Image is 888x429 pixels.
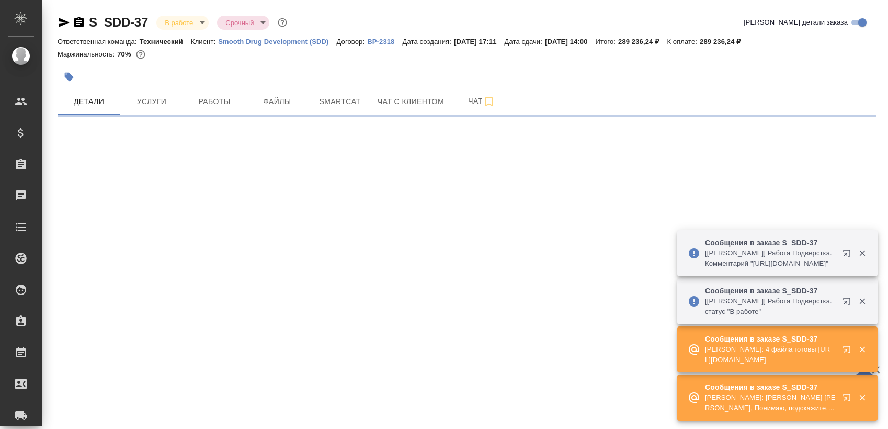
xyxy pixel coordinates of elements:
p: 289 236,24 ₽ [700,38,748,46]
button: Срочный [222,18,257,27]
button: Доп статусы указывают на важность/срочность заказа [276,16,289,29]
button: В работе [162,18,196,27]
button: Скопировать ссылку [73,16,85,29]
span: Чат [457,95,507,108]
p: ВР-2318 [367,38,402,46]
p: [PERSON_NAME]: 4 файла готовы [URL][DOMAIN_NAME] [705,344,836,365]
button: Закрыть [851,345,873,354]
button: Добавить тэг [58,65,81,88]
button: Открыть в новой вкладке [836,243,861,268]
p: Сообщения в заказе S_SDD-37 [705,334,836,344]
p: Договор: [337,38,368,46]
p: Итого: [596,38,618,46]
button: Закрыть [851,297,873,306]
span: Работы [189,95,240,108]
p: Маржинальность: [58,50,117,58]
button: Открыть в новой вкладке [836,291,861,316]
svg: Подписаться [483,95,495,108]
a: Smooth Drug Development (SDD) [218,37,336,46]
p: Ответственная команда: [58,38,140,46]
p: Сообщения в заказе S_SDD-37 [705,382,836,392]
p: [PERSON_NAME]: [PERSON_NAME] [PERSON_NAME], Понимаю, подскажите, пожалуйста, получится ли дослать... [705,392,836,413]
div: В работе [217,16,269,30]
button: Открыть в новой вкладке [836,387,861,412]
p: Дата создания: [403,38,454,46]
button: Скопировать ссылку для ЯМессенджера [58,16,70,29]
button: 73440.90 RUB; [134,48,147,61]
p: Сообщения в заказе S_SDD-37 [705,286,836,296]
p: 289 236,24 ₽ [618,38,667,46]
p: [DATE] 14:00 [545,38,596,46]
p: Клиент: [191,38,218,46]
p: Smooth Drug Development (SDD) [218,38,336,46]
span: [PERSON_NAME] детали заказа [744,17,848,28]
p: [[PERSON_NAME]] Работа Подверстка. статус "В работе" [705,296,836,317]
p: К оплате: [667,38,700,46]
p: [[PERSON_NAME]] Работа Подверстка. Комментарий "[URL][DOMAIN_NAME]" [705,248,836,269]
p: Дата сдачи: [505,38,545,46]
a: ВР-2318 [367,37,402,46]
p: Технический [140,38,191,46]
span: Файлы [252,95,302,108]
span: Smartcat [315,95,365,108]
p: Сообщения в заказе S_SDD-37 [705,238,836,248]
button: Закрыть [851,249,873,258]
span: Услуги [127,95,177,108]
div: В работе [156,16,209,30]
button: Открыть в новой вкладке [836,339,861,364]
a: S_SDD-37 [89,15,148,29]
p: [DATE] 17:11 [454,38,505,46]
p: 70% [117,50,133,58]
span: Детали [64,95,114,108]
span: Чат с клиентом [378,95,444,108]
button: Закрыть [851,393,873,402]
